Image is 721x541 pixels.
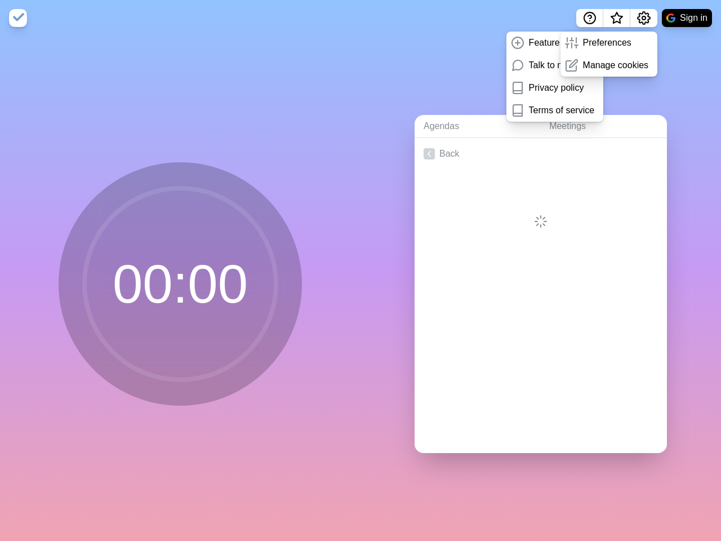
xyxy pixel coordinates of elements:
[415,115,540,138] a: Agendas
[529,36,593,50] p: Feature request
[506,32,603,54] a: Feature request
[666,14,675,23] img: google logo
[630,9,657,27] button: Settings
[529,104,594,117] p: Terms of service
[583,59,649,72] p: Manage cookies
[529,59,570,72] p: Talk to me
[529,81,584,95] p: Privacy policy
[540,115,667,138] a: Meetings
[506,77,603,99] a: Privacy policy
[9,9,27,27] img: timeblocks logo
[583,36,631,50] p: Preferences
[576,9,603,27] button: Help
[506,99,603,122] a: Terms of service
[603,9,630,27] button: What’s new
[662,9,712,27] button: Sign in
[415,138,667,170] a: Back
